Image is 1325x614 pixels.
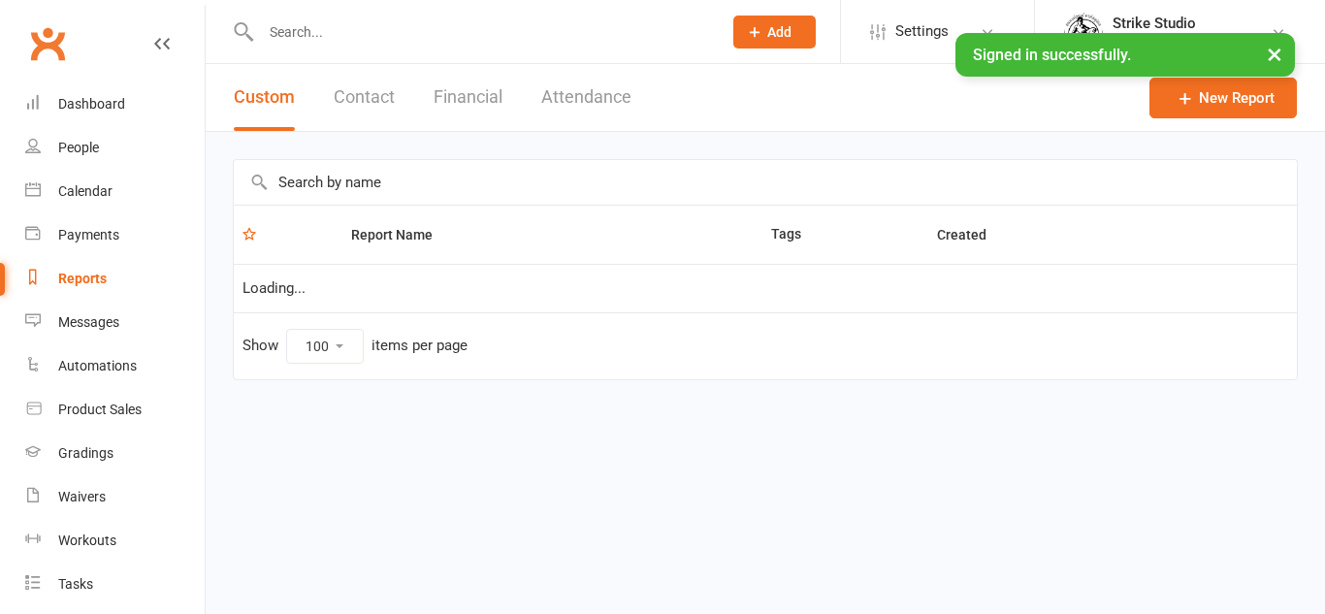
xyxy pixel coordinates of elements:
[25,432,205,475] a: Gradings
[372,338,468,354] div: items per page
[1113,32,1196,49] div: Strike Studio
[351,223,454,246] button: Report Name
[973,46,1131,64] span: Signed in successfully.
[234,64,295,131] button: Custom
[434,64,502,131] button: Financial
[242,329,468,364] div: Show
[25,82,205,126] a: Dashboard
[1113,15,1196,32] div: Strike Studio
[58,489,106,504] div: Waivers
[58,271,107,286] div: Reports
[25,213,205,257] a: Payments
[58,533,116,548] div: Workouts
[25,170,205,213] a: Calendar
[762,206,928,264] th: Tags
[937,223,1008,246] button: Created
[937,227,1008,242] span: Created
[25,301,205,344] a: Messages
[58,227,119,242] div: Payments
[25,257,205,301] a: Reports
[58,402,142,417] div: Product Sales
[767,24,792,40] span: Add
[58,576,93,592] div: Tasks
[58,96,125,112] div: Dashboard
[733,16,816,48] button: Add
[334,64,395,131] button: Contact
[25,519,205,563] a: Workouts
[234,160,1297,205] input: Search by name
[234,264,1297,312] td: Loading...
[58,314,119,330] div: Messages
[58,358,137,373] div: Automations
[58,445,113,461] div: Gradings
[58,140,99,155] div: People
[541,64,631,131] button: Attendance
[1064,13,1103,51] img: thumb_image1723780799.png
[25,563,205,606] a: Tasks
[255,18,708,46] input: Search...
[58,183,113,199] div: Calendar
[25,475,205,519] a: Waivers
[25,344,205,388] a: Automations
[351,227,454,242] span: Report Name
[1149,78,1297,118] a: New Report
[895,10,949,53] span: Settings
[23,19,72,68] a: Clubworx
[25,126,205,170] a: People
[25,388,205,432] a: Product Sales
[1257,33,1292,75] button: ×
